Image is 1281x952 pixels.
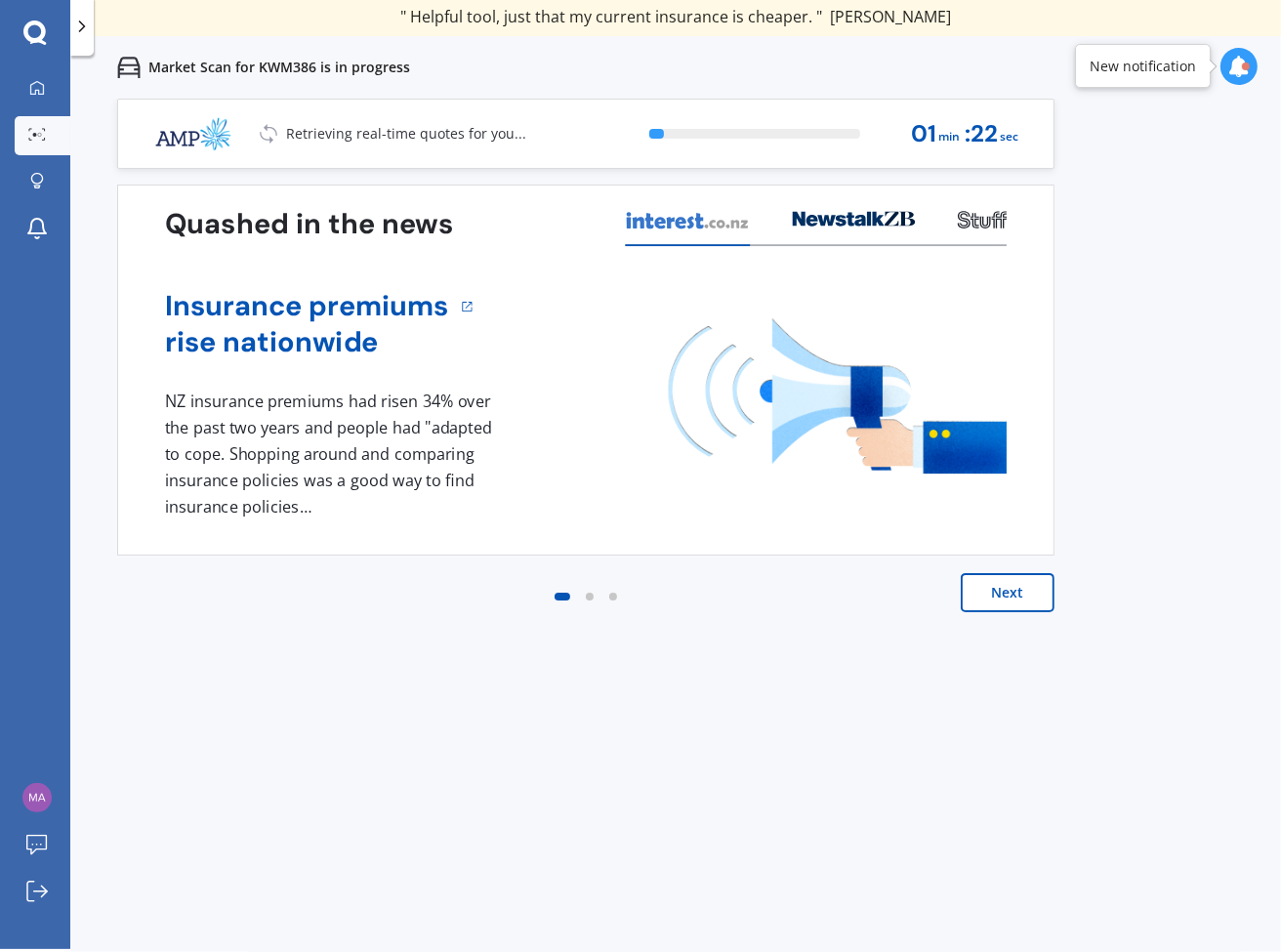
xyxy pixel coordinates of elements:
[165,288,449,324] a: Insurance premiums
[165,207,453,243] h3: Quashed in the news
[165,389,499,519] div: NZ insurance premiums had risen 34% over the past two years and people had "adapted to cope. Shop...
[961,573,1054,612] button: Next
[938,124,960,150] span: min
[286,124,526,144] p: Retrieving real-time quotes for you...
[117,56,141,79] img: car.f15378c7a67c060ca3f3.svg
[669,318,1007,474] img: media image
[1090,57,1196,76] div: New notification
[965,121,998,147] span: : 22
[165,324,449,360] a: rise nationwide
[1000,124,1018,150] span: sec
[22,783,52,812] img: e404c45e431e14c2a620a4996c23901b
[911,121,936,147] span: 01
[148,58,410,77] p: Market Scan for KWM386 is in progress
